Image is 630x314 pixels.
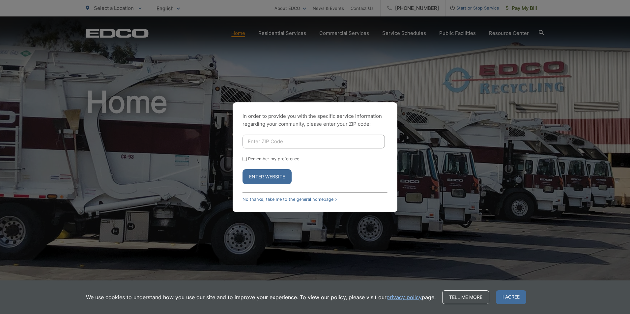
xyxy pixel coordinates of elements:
input: Enter ZIP Code [243,135,385,148]
p: We use cookies to understand how you use our site and to improve your experience. To view our pol... [86,293,436,301]
a: No thanks, take me to the general homepage > [243,197,337,202]
p: In order to provide you with the specific service information regarding your community, please en... [243,112,387,128]
button: Enter Website [243,169,292,184]
a: privacy policy [387,293,422,301]
label: Remember my preference [248,156,299,161]
a: Tell me more [442,290,489,304]
span: I agree [496,290,526,304]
